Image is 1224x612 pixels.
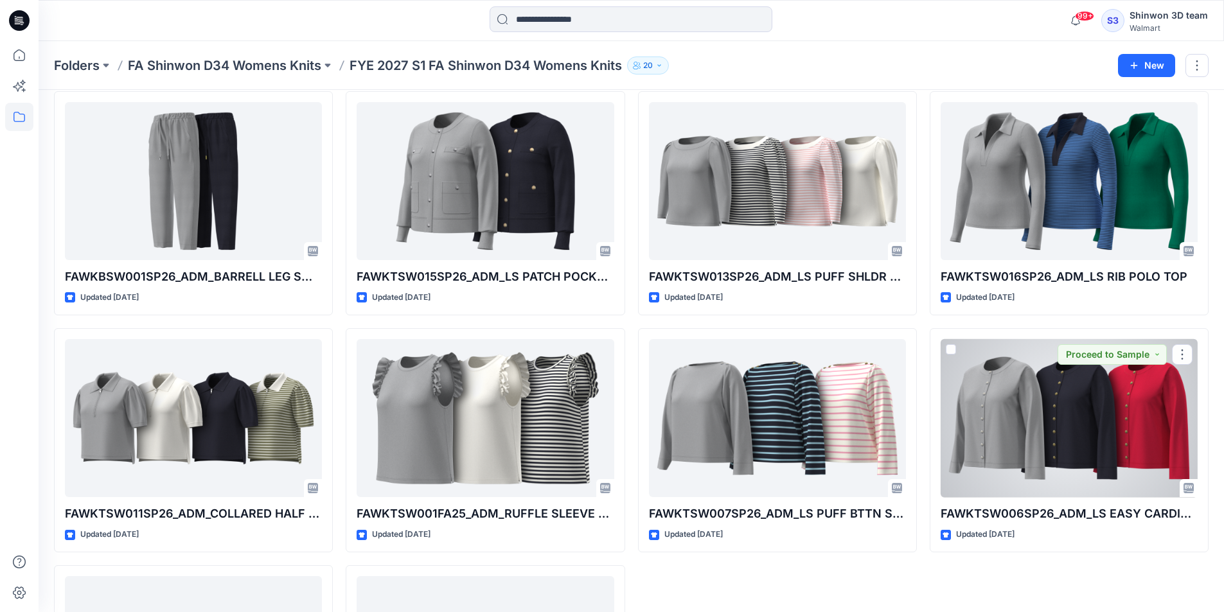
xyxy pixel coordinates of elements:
[128,57,321,74] a: FA Shinwon D34 Womens Knits
[80,528,139,541] p: Updated [DATE]
[1075,11,1094,21] span: 99+
[941,339,1198,498] a: FAWKTSW006SP26_ADM_LS EASY CARDIGAN TOP
[649,268,906,286] p: FAWKTSW013SP26_ADM_LS PUFF SHLDR BOATNECK TOP
[956,291,1015,304] p: Updated [DATE]
[1101,9,1124,32] div: S3
[941,102,1198,261] a: FAWKTSW016SP26_ADM_LS RIB POLO TOP
[357,339,614,498] a: FAWKTSW001FA25_ADM_RUFFLE SLEEVE TANK
[941,268,1198,286] p: FAWKTSW016SP26_ADM_LS RIB POLO TOP
[80,291,139,304] p: Updated [DATE]
[1118,54,1175,77] button: New
[956,528,1015,541] p: Updated [DATE]
[1130,23,1208,33] div: Walmart
[664,291,723,304] p: Updated [DATE]
[941,505,1198,523] p: FAWKTSW006SP26_ADM_LS EASY CARDIGAN TOP
[357,505,614,523] p: FAWKTSW001FA25_ADM_RUFFLE SLEEVE TANK
[627,57,669,74] button: 20
[350,57,622,74] p: FYE 2027 S1 FA Shinwon D34 Womens Knits
[65,505,322,523] p: FAWKTSW011SP26_ADM_COLLARED HALF ZIP TOP
[372,528,430,541] p: Updated [DATE]
[65,339,322,498] a: FAWKTSW011SP26_ADM_COLLARED HALF ZIP TOP
[649,102,906,261] a: FAWKTSW013SP26_ADM_LS PUFF SHLDR BOATNECK TOP
[357,268,614,286] p: FAWKTSW015SP26_ADM_LS PATCH POCKET BOMBER JACKET
[357,102,614,261] a: FAWKTSW015SP26_ADM_LS PATCH POCKET BOMBER JACKET
[649,339,906,498] a: FAWKTSW007SP26_ADM_LS PUFF BTTN SHLDR TOP
[372,291,430,304] p: Updated [DATE]
[65,268,322,286] p: FAWKBSW001SP26_ADM_BARRELL LEG SWEATPANT
[649,505,906,523] p: FAWKTSW007SP26_ADM_LS PUFF BTTN SHLDR TOP
[65,102,322,261] a: FAWKBSW001SP26_ADM_BARRELL LEG SWEATPANT
[1130,8,1208,23] div: Shinwon 3D team
[643,58,653,73] p: 20
[54,57,100,74] a: Folders
[664,528,723,541] p: Updated [DATE]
